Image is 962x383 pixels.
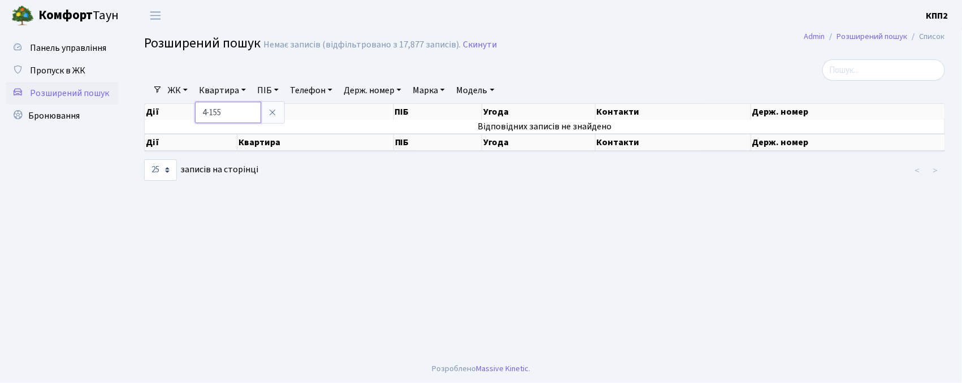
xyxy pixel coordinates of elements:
th: Квартира [237,104,394,120]
th: Квартира [237,134,394,151]
td: Відповідних записів не знайдено [145,120,945,133]
th: Контакти [596,134,751,151]
a: Марка [408,81,449,100]
span: Таун [38,6,119,25]
b: КПП2 [926,10,948,22]
a: Пропуск в ЖК [6,59,119,82]
th: Дії [145,134,237,151]
th: Угода [482,104,596,120]
a: Бронювання [6,105,119,127]
a: Держ. номер [339,81,406,100]
a: Розширений пошук [6,82,119,105]
img: logo.png [11,5,34,27]
span: Розширений пошук [30,87,109,99]
a: Телефон [285,81,337,100]
th: ПІБ [394,134,482,151]
div: Розроблено . [432,363,530,375]
a: КПП2 [926,9,948,23]
a: Admin [804,31,825,42]
label: записів на сторінці [144,159,258,181]
th: Дії [145,104,237,120]
a: Квартира [194,81,250,100]
span: Розширений пошук [144,33,261,53]
a: Скинути [463,40,497,50]
th: ПІБ [394,104,482,120]
a: ПІБ [253,81,283,100]
span: Бронювання [28,110,80,122]
li: Список [908,31,945,43]
a: ЖК [163,81,192,100]
th: Угода [482,134,596,151]
button: Переключити навігацію [141,6,170,25]
th: Контакти [596,104,751,120]
b: Комфорт [38,6,93,24]
a: Massive Kinetic [476,363,528,375]
a: Модель [452,81,499,100]
th: Держ. номер [751,104,946,120]
span: Панель управління [30,42,106,54]
div: Немає записів (відфільтровано з 17,877 записів). [263,40,461,50]
a: Панель управління [6,37,119,59]
select: записів на сторінці [144,159,177,181]
span: Пропуск в ЖК [30,64,85,77]
a: Розширений пошук [837,31,908,42]
th: Держ. номер [751,134,946,151]
input: Пошук... [822,59,945,81]
nav: breadcrumb [787,25,962,49]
